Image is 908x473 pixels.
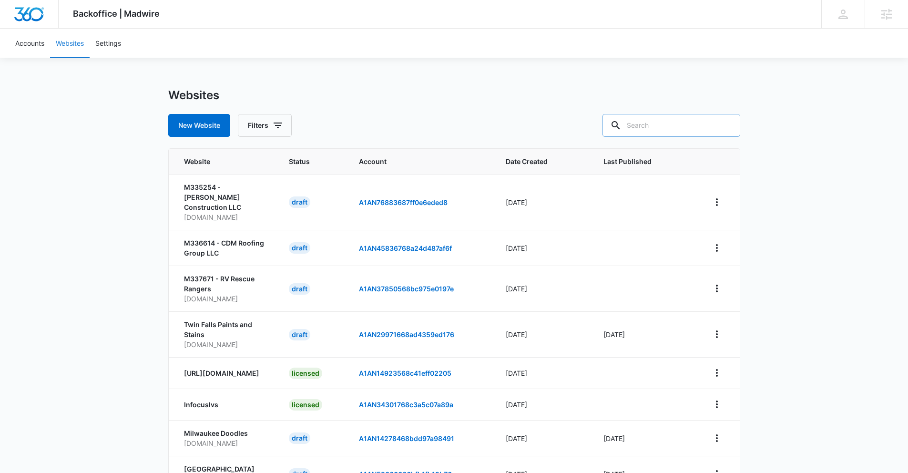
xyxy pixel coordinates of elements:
[50,29,90,58] a: Websites
[359,156,483,166] span: Account
[592,420,697,456] td: [DATE]
[494,389,592,420] td: [DATE]
[184,274,266,294] p: M337671 - RV Rescue Rangers
[184,182,266,212] p: M335254 - [PERSON_NAME] Construction LLC
[238,114,292,137] button: Filters
[289,156,336,166] span: Status
[168,88,219,103] h1: Websites
[184,238,266,258] p: M336614 - CDM Roofing Group LLC
[359,244,452,252] a: A1AN45836768a24d487af6f
[359,369,451,377] a: A1AN14923568c41eff02205
[709,431,724,446] button: View More
[184,319,266,339] p: Twin Falls Paints and Stains
[359,434,454,442] a: A1AN14278468bdd97a98491
[709,397,724,412] button: View More
[289,432,310,444] div: draft
[184,339,266,350] p: [DOMAIN_NAME]
[494,174,592,230] td: [DATE]
[289,196,310,208] div: draft
[184,368,266,378] p: [URL][DOMAIN_NAME]
[10,29,50,58] a: Accounts
[73,9,160,19] span: Backoffice | Madwire
[592,311,697,357] td: [DATE]
[184,438,266,448] p: [DOMAIN_NAME]
[359,401,453,409] a: A1AN34301768c3a5c07a89a
[709,327,724,342] button: View More
[494,266,592,311] td: [DATE]
[494,357,592,389] td: [DATE]
[359,330,454,339] a: A1AN29971668ad4359ed176
[289,242,310,254] div: draft
[506,156,567,166] span: Date Created
[90,29,127,58] a: Settings
[289,329,310,340] div: draft
[184,428,266,438] p: Milwaukee Doodles
[184,156,253,166] span: Website
[494,311,592,357] td: [DATE]
[184,400,266,410] p: Infocuslvs
[359,285,454,293] a: A1AN37850568bc975e0197e
[709,240,724,256] button: View More
[709,195,724,210] button: View More
[709,365,724,380] button: View More
[494,230,592,266] td: [DATE]
[289,399,322,411] div: licensed
[359,198,448,206] a: A1AN76883687ff0e6eded8
[184,294,266,304] p: [DOMAIN_NAME]
[494,420,592,456] td: [DATE]
[289,368,322,379] div: licensed
[289,283,310,295] div: draft
[184,212,266,222] p: [DOMAIN_NAME]
[709,281,724,296] button: View More
[602,114,740,137] input: Search
[603,156,672,166] span: Last Published
[168,114,230,137] button: New Website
